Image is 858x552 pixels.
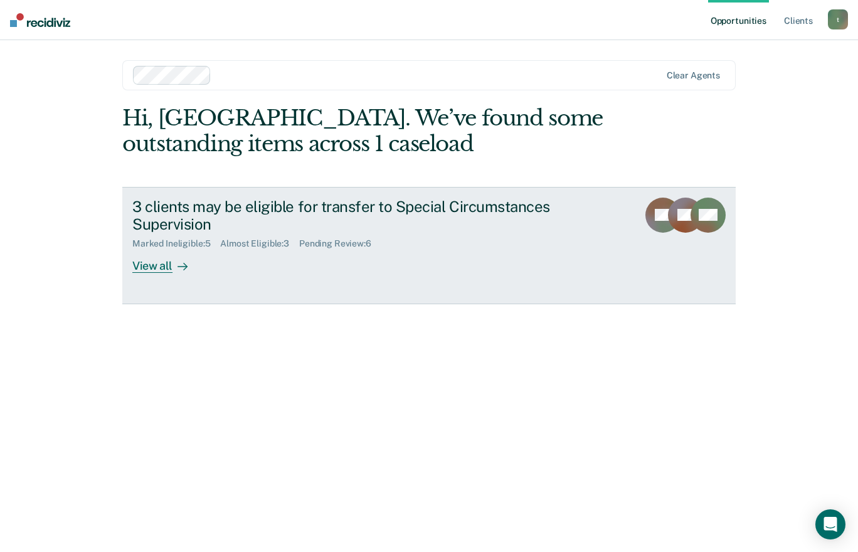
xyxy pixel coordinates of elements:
[299,238,381,249] div: Pending Review : 6
[220,238,299,249] div: Almost Eligible : 3
[132,238,220,249] div: Marked Ineligible : 5
[122,105,613,157] div: Hi, [GEOGRAPHIC_DATA]. We’ve found some outstanding items across 1 caseload
[828,9,848,29] button: t
[132,198,573,234] div: 3 clients may be eligible for transfer to Special Circumstances Supervision
[122,187,736,304] a: 3 clients may be eligible for transfer to Special Circumstances SupervisionMarked Ineligible:5Alm...
[132,249,203,273] div: View all
[667,70,720,81] div: Clear agents
[815,509,845,539] div: Open Intercom Messenger
[10,13,70,27] img: Recidiviz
